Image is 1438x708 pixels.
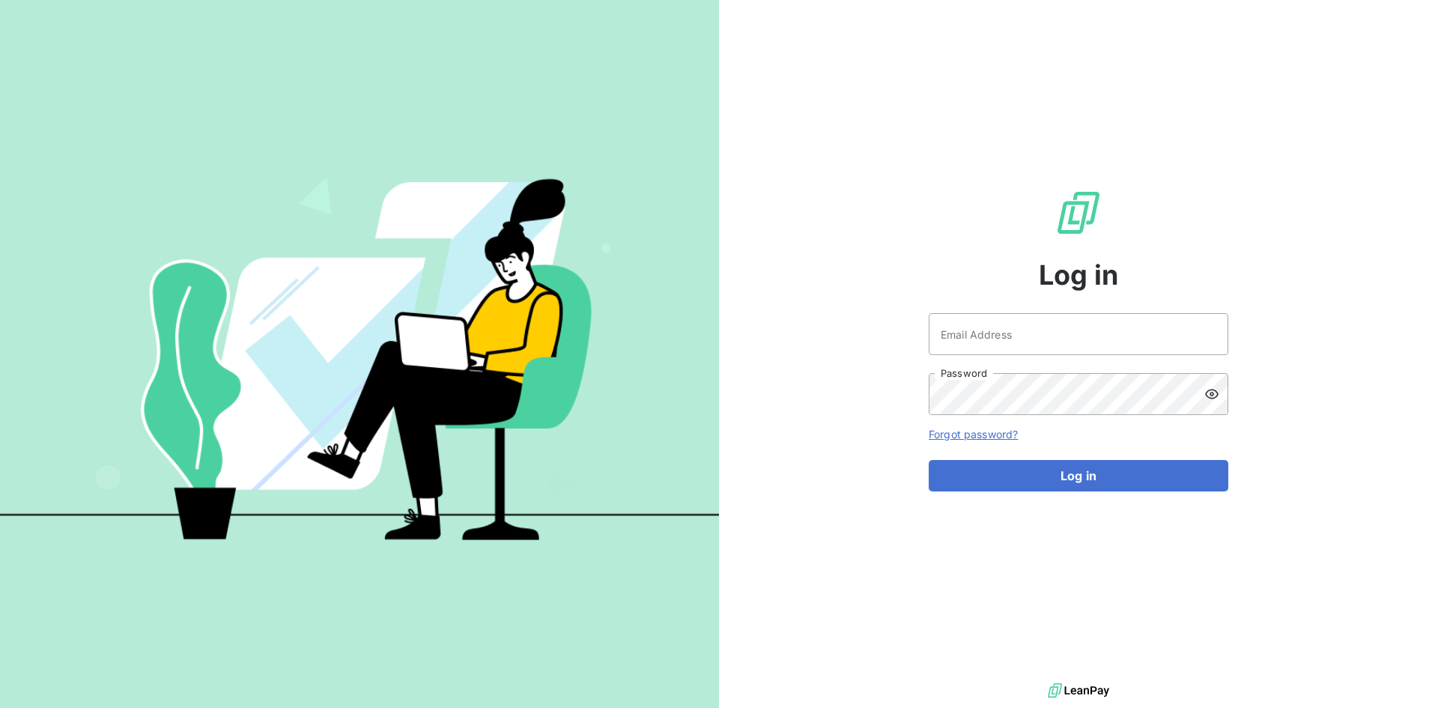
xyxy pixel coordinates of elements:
span: Log in [1039,255,1119,295]
img: logo [1048,680,1109,702]
input: placeholder [929,313,1228,355]
button: Log in [929,460,1228,491]
a: Forgot password? [929,428,1018,441]
img: LeanPay Logo [1055,189,1102,237]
